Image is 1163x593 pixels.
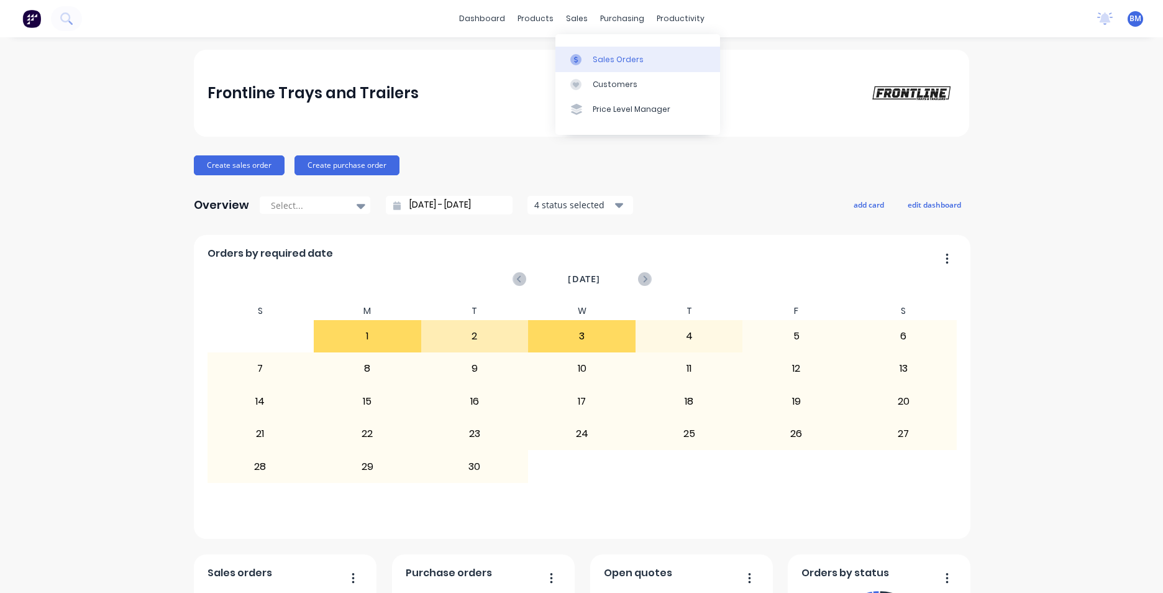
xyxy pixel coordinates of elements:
div: purchasing [594,9,650,28]
div: 23 [422,418,528,449]
div: 4 status selected [534,198,613,211]
div: 21 [208,418,314,449]
div: M [314,302,421,320]
div: products [511,9,560,28]
div: W [528,302,636,320]
div: 13 [851,353,957,384]
div: 28 [208,451,314,482]
div: S [207,302,314,320]
div: 8 [314,353,421,384]
div: 19 [743,386,849,417]
div: 14 [208,386,314,417]
div: 10 [529,353,635,384]
div: 6 [851,321,957,352]
div: 17 [529,386,635,417]
div: Price Level Manager [593,104,670,115]
div: 15 [314,386,421,417]
div: T [636,302,743,320]
div: 12 [743,353,849,384]
div: 2 [422,321,528,352]
span: Orders by required date [208,246,333,261]
div: Sales Orders [593,54,644,65]
span: Orders by status [801,566,889,581]
a: Price Level Manager [555,97,720,122]
a: dashboard [453,9,511,28]
span: Sales orders [208,566,272,581]
img: Factory [22,9,41,28]
span: BM [1129,13,1141,24]
div: 9 [422,353,528,384]
div: 1 [314,321,421,352]
a: Customers [555,72,720,97]
div: 26 [743,418,849,449]
div: 4 [636,321,742,352]
button: 4 status selected [527,196,633,214]
div: productivity [650,9,711,28]
div: F [742,302,850,320]
div: S [850,302,957,320]
div: 7 [208,353,314,384]
div: T [421,302,529,320]
img: Frontline Trays and Trailers [869,83,955,103]
div: 20 [851,386,957,417]
div: 27 [851,418,957,449]
button: Create sales order [194,155,285,175]
div: Frontline Trays and Trailers [208,81,419,106]
div: 22 [314,418,421,449]
a: Sales Orders [555,47,720,71]
div: 29 [314,451,421,482]
div: Customers [593,79,637,90]
span: Open quotes [604,566,672,581]
div: 16 [422,386,528,417]
div: 25 [636,418,742,449]
div: 3 [529,321,635,352]
div: Overview [194,193,249,218]
div: 11 [636,353,742,384]
span: Purchase orders [406,566,492,581]
span: [DATE] [568,272,600,286]
div: 30 [422,451,528,482]
div: 18 [636,386,742,417]
button: Create purchase order [294,155,399,175]
div: 24 [529,418,635,449]
button: edit dashboard [900,196,969,213]
div: sales [560,9,594,28]
div: 5 [743,321,849,352]
button: add card [846,196,892,213]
